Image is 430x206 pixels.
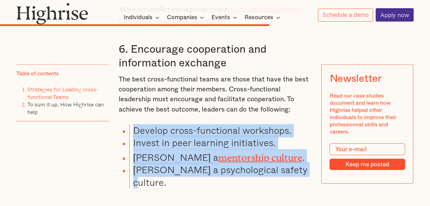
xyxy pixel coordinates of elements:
[376,8,414,22] a: Apply now
[211,13,239,22] div: Events
[167,13,197,22] div: Companies
[330,143,405,170] form: Modal Form
[129,149,311,164] li: [PERSON_NAME] a .
[119,75,312,115] p: The best cross-functional teams are those that have the best cooperation among their members. Cro...
[330,143,405,155] input: Your e-mail
[16,3,88,24] img: Highrise logo
[124,13,153,22] div: Individuals
[330,73,382,85] div: Newsletter
[16,70,59,77] div: Table of contents
[129,164,311,189] li: [PERSON_NAME] a psychological safety culture.
[124,13,161,22] div: Individuals
[245,13,282,22] div: Resources
[318,9,373,22] a: Schedule a demo
[27,85,98,101] a: Strategies for Leading cross-functional Teams
[245,13,273,22] div: Resources
[27,100,104,116] a: To sum it up, How Highrise can help
[330,92,405,135] div: Read our case studies document and learn how Highrise helped other individuals to improve their p...
[129,124,311,137] li: Develop cross-functional workshops.
[129,137,311,149] li: Invest in peer learning initiatives.
[330,159,405,170] input: Keep me posted
[119,43,312,69] h3: 6. Encourage cooperation and information exchange
[211,13,230,22] div: Events
[218,152,302,158] a: mentorship culture
[167,13,206,22] div: Companies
